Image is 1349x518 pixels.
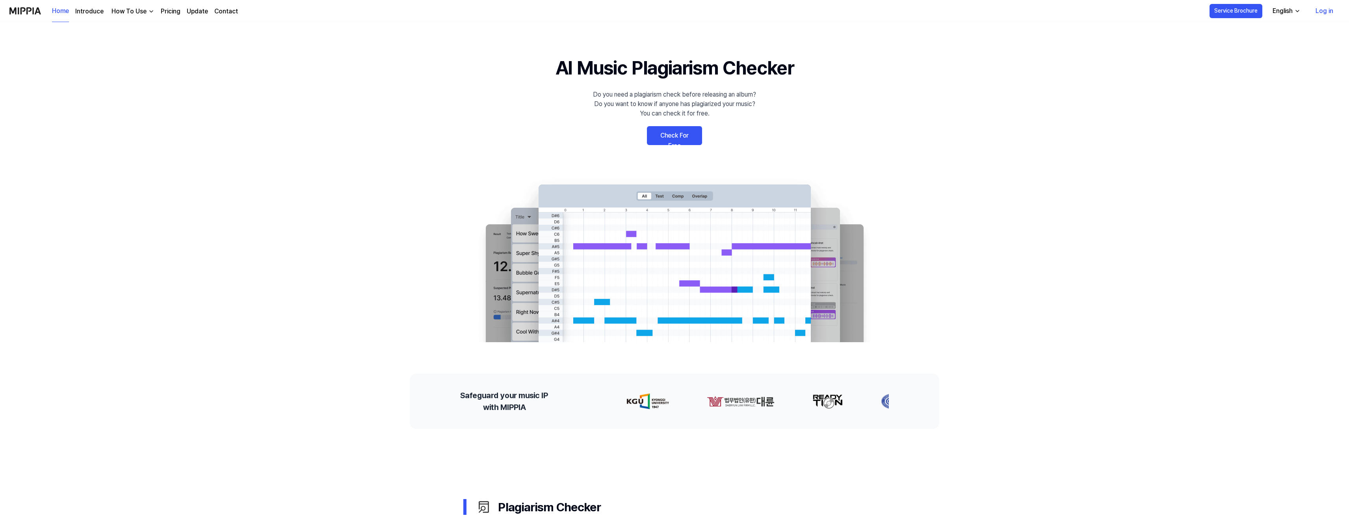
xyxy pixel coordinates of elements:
a: Update [187,7,208,16]
img: partner-logo-0 [627,393,669,409]
div: English [1271,6,1294,16]
a: Contact [214,7,238,16]
div: How To Use [110,7,148,16]
a: Check For Free [647,126,702,145]
img: partner-logo-2 [812,393,843,409]
button: Service Brochure [1210,4,1262,18]
img: down [148,8,154,15]
img: partner-logo-3 [881,393,905,409]
img: partner-logo-1 [707,393,775,409]
a: Pricing [161,7,180,16]
a: Introduce [75,7,104,16]
button: English [1266,3,1305,19]
a: Home [52,0,69,22]
div: Plagiarism Checker [476,498,886,516]
div: Do you need a plagiarism check before releasing an album? Do you want to know if anyone has plagi... [593,90,756,118]
h1: AI Music Plagiarism Checker [556,54,794,82]
button: How To Use [110,7,154,16]
img: main Image [470,177,879,342]
h2: Safeguard your music IP with MIPPIA [460,389,548,413]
